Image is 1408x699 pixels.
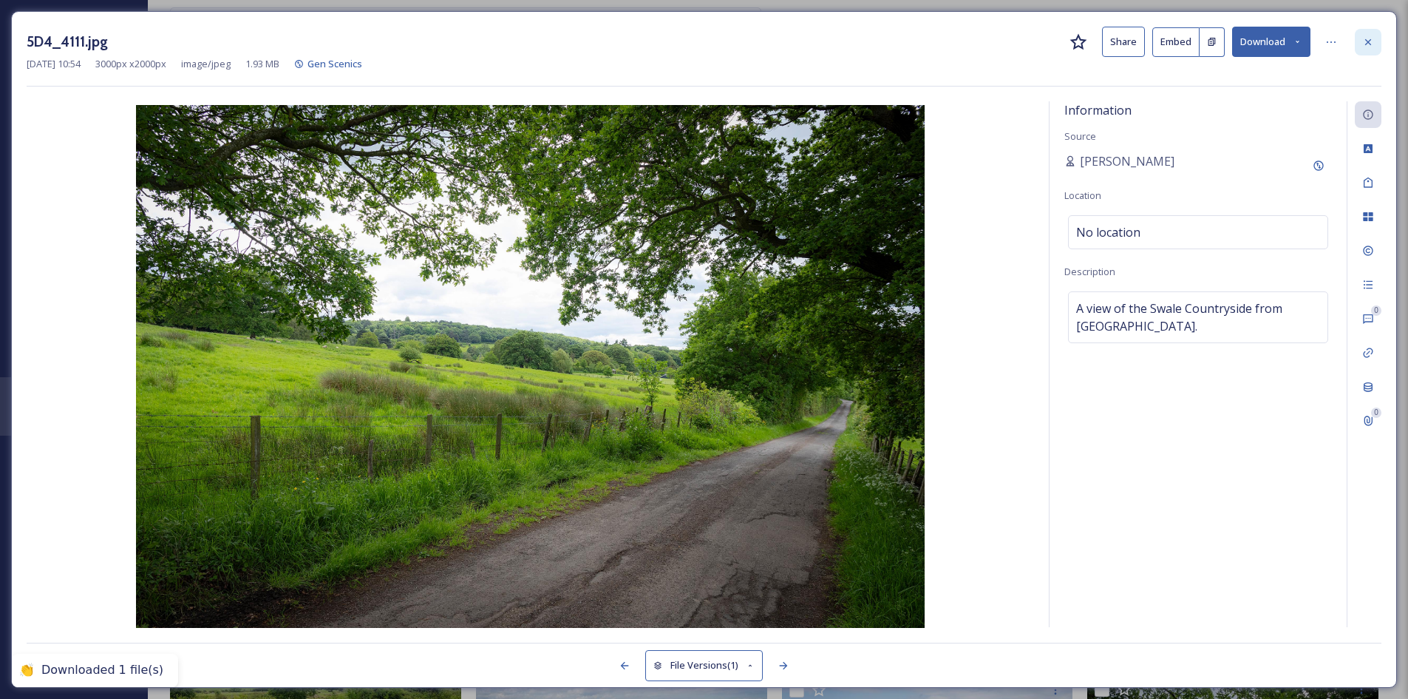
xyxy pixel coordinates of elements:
[27,105,1034,631] img: 5D4_4111.jpg
[1064,129,1096,143] span: Source
[1102,27,1145,57] button: Share
[1076,223,1140,241] span: No location
[1064,102,1132,118] span: Information
[1080,152,1174,170] span: [PERSON_NAME]
[19,663,34,678] div: 👏
[1232,27,1310,57] button: Download
[27,31,108,53] h3: 5D4_4111.jpg
[307,57,362,70] span: Gen Scenics
[245,57,279,71] span: 1.93 MB
[1064,265,1115,278] span: Description
[645,650,763,681] button: File Versions(1)
[1076,300,1320,335] span: A view of the Swale Countryside from [GEOGRAPHIC_DATA].
[1064,189,1101,202] span: Location
[1371,305,1381,316] div: 0
[41,663,163,678] div: Downloaded 1 file(s)
[1152,27,1200,57] button: Embed
[27,57,81,71] span: [DATE] 10:54
[181,57,231,71] span: image/jpeg
[95,57,166,71] span: 3000 px x 2000 px
[1371,408,1381,418] div: 0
